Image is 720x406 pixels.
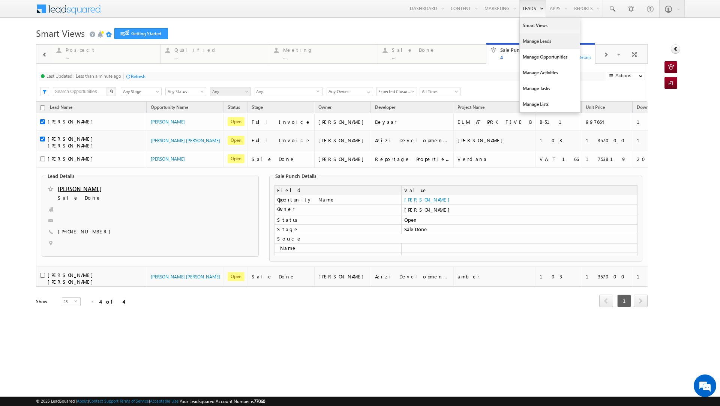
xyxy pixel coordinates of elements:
[46,173,76,179] legend: Lead Details
[73,297,123,306] div: 1 - 4 of 4
[582,103,609,113] a: Unit Price
[500,47,590,53] div: Sale Punch
[46,103,76,113] span: Lead Name
[150,398,178,403] a: Acceptable Use
[228,136,244,145] span: Open
[254,398,265,404] span: 77060
[228,154,244,163] span: Open
[228,272,244,281] span: Open
[634,295,648,307] a: next
[36,27,85,39] span: Smart Views
[486,43,595,64] a: Sale Punch4Details
[376,88,414,95] span: Expected Closure Date
[252,119,311,125] div: Full Invoice
[617,295,631,307] span: 1
[166,88,204,95] span: Any Status
[120,398,149,403] a: Terms of Service
[454,103,488,113] a: Project Name
[274,253,401,262] td: Campaign
[392,47,481,53] div: Sale Done
[121,88,159,95] span: Any Stage
[66,47,155,53] div: Prospect
[274,225,401,234] td: Stage
[165,87,206,96] a: Any Status
[283,54,373,60] div: ...
[586,137,629,144] div: 1357000
[48,135,97,149] span: [PERSON_NAME] [PERSON_NAME]
[174,54,264,60] div: ...
[58,228,114,236] span: [PHONE_NUMBER]
[420,87,460,96] a: All Time
[36,298,56,305] div: Show
[318,137,367,144] div: [PERSON_NAME]
[376,87,417,96] a: Expected Closure Date
[586,104,605,110] span: Unit Price
[637,156,685,162] div: 20000
[637,273,685,280] div: 1357000
[255,87,323,96] div: Any
[255,87,316,96] span: Any
[457,104,484,110] span: Project Name
[66,54,155,60] div: ...
[10,69,137,224] textarea: Type your message and hit 'Enter'
[224,103,244,113] a: Status
[252,137,311,144] div: Full Invoice
[520,65,580,81] a: Manage Activities
[586,119,629,125] div: 997664
[151,274,220,280] a: [PERSON_NAME] [PERSON_NAME]
[634,295,648,307] span: next
[13,39,31,49] img: d_60004797649_company_0_60004797649
[637,119,685,125] div: 144673
[363,87,372,95] a: Show All Items
[228,117,244,126] span: Open
[586,156,629,162] div: 1753819
[102,231,136,241] em: Start Chat
[210,87,251,96] a: Any
[401,225,637,234] td: Sale Done
[252,273,311,280] div: Sale Done
[540,273,579,280] div: 103
[274,244,401,253] td: Name
[109,89,113,93] img: Search
[51,45,160,63] a: Prospect...
[540,119,579,125] div: B-511
[36,398,265,405] span: © 2025 LeadSquared | | | | |
[637,137,685,144] div: 1357000
[520,33,580,49] a: Manage Leads
[274,215,401,225] td: Status
[274,185,401,195] td: Field
[500,54,590,60] div: 4
[62,298,74,306] span: 25
[633,103,688,113] a: Downpayment Amount
[39,39,126,49] div: Chat with us now
[58,194,192,202] span: Sale Done
[248,103,267,113] a: Stage
[375,137,450,144] div: Azizi Developments
[274,234,637,244] td: Source
[586,273,629,280] div: 1357000
[274,205,401,215] td: Owner
[74,299,80,303] span: select
[48,155,97,162] span: [PERSON_NAME]
[151,138,220,143] a: [PERSON_NAME] [PERSON_NAME]
[121,87,162,96] a: Any Stage
[540,137,579,144] div: 103
[607,72,645,80] button: Actions
[318,273,367,280] div: [PERSON_NAME]
[599,295,613,307] a: prev
[147,103,192,113] a: Opportunity Name
[89,398,118,403] a: Contact Support
[160,45,269,63] a: Qualified...
[46,73,121,79] div: Last Updated : Less than a minute ago
[58,185,102,192] a: [PERSON_NAME]
[40,105,45,110] input: Check all records
[53,87,107,96] input: Search Opportunities
[420,88,458,95] span: All Time
[316,89,322,93] span: select
[151,156,185,162] a: [PERSON_NAME]
[457,273,532,280] div: amber
[375,273,450,280] div: Azizi Developments
[283,47,373,53] div: Meeting
[401,185,637,195] td: Value
[520,96,580,112] a: Manage Lists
